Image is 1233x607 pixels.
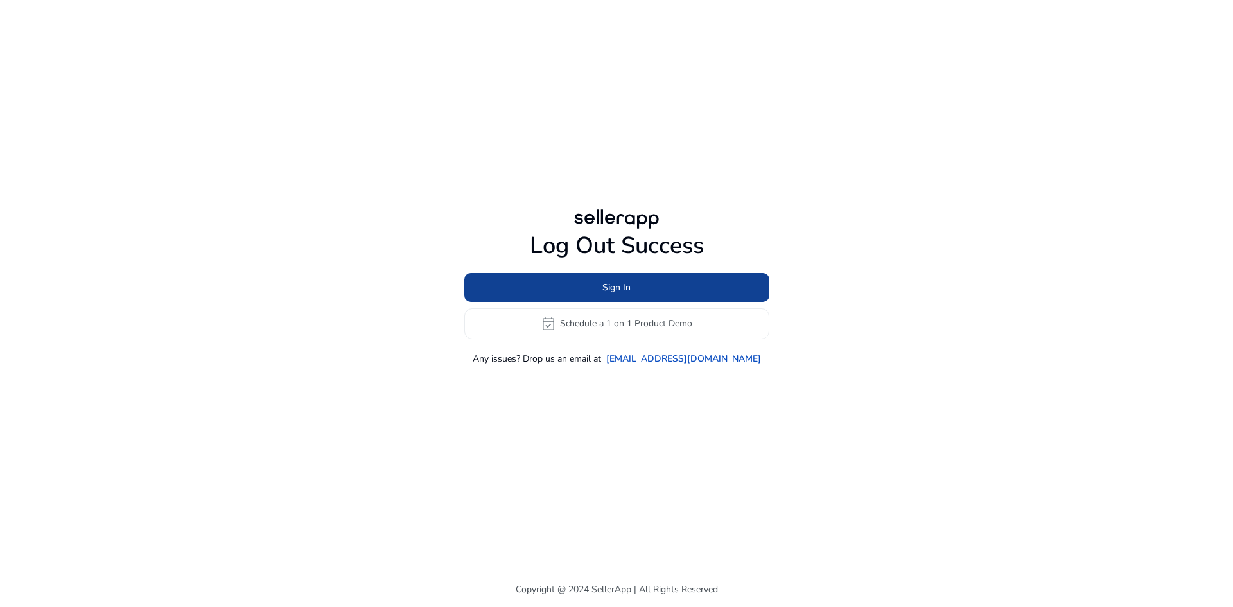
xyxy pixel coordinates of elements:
span: Sign In [602,281,631,294]
h1: Log Out Success [464,232,769,260]
span: event_available [541,316,556,331]
button: Sign In [464,273,769,302]
a: [EMAIL_ADDRESS][DOMAIN_NAME] [606,352,761,365]
button: event_availableSchedule a 1 on 1 Product Demo [464,308,769,339]
p: Any issues? Drop us an email at [473,352,601,365]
